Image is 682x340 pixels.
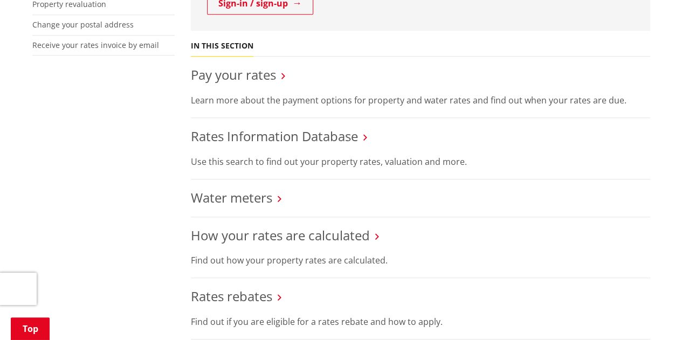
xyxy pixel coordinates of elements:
[191,315,650,328] p: Find out if you are eligible for a rates rebate and how to apply.
[32,19,134,30] a: Change your postal address
[191,189,272,206] a: Water meters
[32,40,159,50] a: Receive your rates invoice by email
[191,254,650,267] p: Find out how your property rates are calculated.
[191,127,358,145] a: Rates Information Database
[191,155,650,168] p: Use this search to find out your property rates, valuation and more.
[11,317,50,340] a: Top
[632,295,671,334] iframe: Messenger Launcher
[191,41,253,51] h5: In this section
[191,66,276,84] a: Pay your rates
[191,287,272,305] a: Rates rebates
[191,226,370,244] a: How your rates are calculated
[191,94,650,107] p: Learn more about the payment options for property and water rates and find out when your rates ar...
